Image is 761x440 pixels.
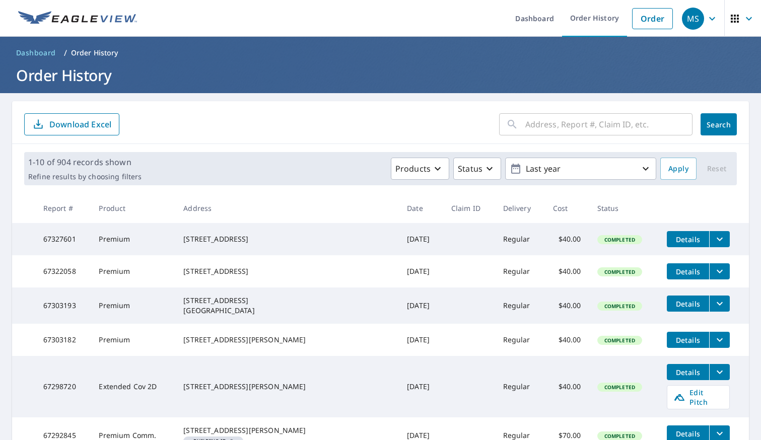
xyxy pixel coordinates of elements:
span: Details [673,299,703,309]
h1: Order History [12,65,749,86]
button: filesDropdownBtn-67298720 [709,364,730,380]
span: Edit Pitch [673,388,723,407]
td: 67303182 [35,324,91,356]
th: Delivery [495,193,545,223]
div: [STREET_ADDRESS] [183,266,391,276]
button: Products [391,158,449,180]
td: Premium [91,255,175,287]
td: Premium [91,324,175,356]
td: Regular [495,223,545,255]
td: 67327601 [35,223,91,255]
td: Regular [495,356,545,417]
span: Dashboard [16,48,56,58]
td: [DATE] [399,223,443,255]
td: [DATE] [399,287,443,324]
button: detailsBtn-67322058 [667,263,709,279]
th: Product [91,193,175,223]
button: detailsBtn-67327601 [667,231,709,247]
td: $40.00 [545,356,589,417]
td: Regular [495,324,545,356]
li: / [64,47,67,59]
span: Apply [668,163,688,175]
td: 67298720 [35,356,91,417]
p: Status [458,163,482,175]
span: Details [673,368,703,377]
td: [DATE] [399,324,443,356]
span: Details [673,429,703,438]
td: Premium [91,223,175,255]
p: Last year [522,160,640,178]
span: Completed [598,384,641,391]
span: Details [673,235,703,244]
div: [STREET_ADDRESS][PERSON_NAME] [183,335,391,345]
button: detailsBtn-67303193 [667,296,709,312]
p: Products [395,163,431,175]
button: filesDropdownBtn-67303182 [709,332,730,348]
p: Refine results by choosing filters [28,172,142,181]
nav: breadcrumb [12,45,749,61]
span: Details [673,335,703,345]
td: 67303193 [35,287,91,324]
img: EV Logo [18,11,137,26]
div: [STREET_ADDRESS] [GEOGRAPHIC_DATA] [183,296,391,316]
span: Completed [598,236,641,243]
td: [DATE] [399,356,443,417]
td: [DATE] [399,255,443,287]
button: Last year [505,158,656,180]
td: $40.00 [545,324,589,356]
div: MS [682,8,704,30]
button: filesDropdownBtn-67303193 [709,296,730,312]
th: Claim ID [443,193,495,223]
th: Cost [545,193,589,223]
td: Premium [91,287,175,324]
input: Address, Report #, Claim ID, etc. [525,110,693,138]
button: Status [453,158,501,180]
td: Regular [495,255,545,287]
td: Regular [495,287,545,324]
span: Completed [598,337,641,344]
td: $40.00 [545,223,589,255]
span: Completed [598,268,641,275]
div: [STREET_ADDRESS][PERSON_NAME] [183,425,391,435]
td: $40.00 [545,287,589,324]
th: Report # [35,193,91,223]
button: Search [701,113,737,135]
th: Status [589,193,659,223]
p: Download Excel [49,119,111,130]
td: $40.00 [545,255,589,287]
span: Search [709,120,729,129]
a: Order [632,8,673,29]
a: Edit Pitch [667,385,730,409]
button: detailsBtn-67303182 [667,332,709,348]
p: Order History [71,48,118,58]
p: 1-10 of 904 records shown [28,156,142,168]
span: Completed [598,303,641,310]
td: Extended Cov 2D [91,356,175,417]
span: Completed [598,432,641,439]
button: Download Excel [24,113,119,135]
button: filesDropdownBtn-67327601 [709,231,730,247]
a: Dashboard [12,45,60,61]
th: Date [399,193,443,223]
th: Address [175,193,399,223]
span: Details [673,267,703,276]
button: filesDropdownBtn-67322058 [709,263,730,279]
td: 67322058 [35,255,91,287]
div: [STREET_ADDRESS] [183,234,391,244]
button: Apply [660,158,697,180]
div: [STREET_ADDRESS][PERSON_NAME] [183,382,391,392]
button: detailsBtn-67298720 [667,364,709,380]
